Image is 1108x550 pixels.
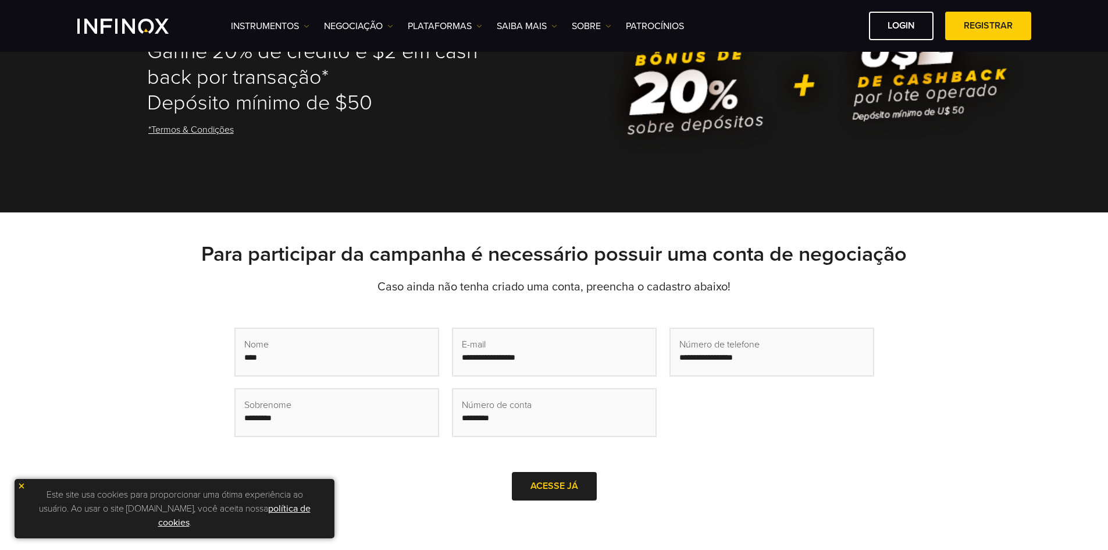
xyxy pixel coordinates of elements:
span: Número de conta [462,398,532,412]
a: NEGOCIAÇÃO [324,19,393,33]
a: PLATAFORMAS [408,19,482,33]
a: INFINOX Logo [77,19,196,34]
a: Login [869,12,934,40]
a: Patrocínios [626,19,684,33]
a: Saiba mais [497,19,557,33]
span: E-mail [462,338,486,352]
a: Registrar [945,12,1031,40]
img: yellow close icon [17,482,26,490]
p: Este site usa cookies para proporcionar uma ótima experiência ao usuário. Ao usar o site [DOMAIN_... [20,485,329,533]
span: Nome [244,338,269,352]
h2: Ganhe 20% de crédito e $2 em cash back por transação* Depósito mínimo de $50 [147,39,489,116]
span: Número de telefone [679,338,760,352]
span: Sobrenome [244,398,291,412]
a: SOBRE [572,19,611,33]
a: *Termos & Condições [147,116,235,144]
strong: Para participar da campanha é necessário possuir uma conta de negociação [201,242,907,267]
a: Instrumentos [231,19,309,33]
a: ACESSE JÁ [512,472,597,501]
p: Caso ainda não tenha criado uma conta, preencha o cadastro abaixo! [147,279,961,295]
